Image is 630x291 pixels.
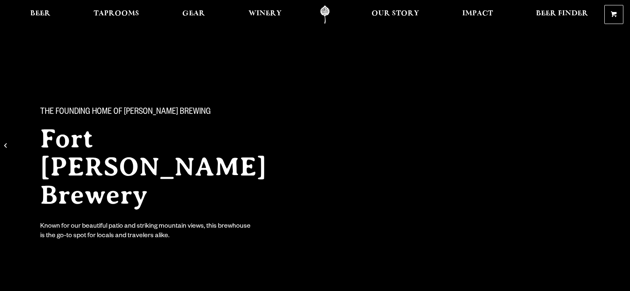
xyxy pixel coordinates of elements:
span: Taprooms [94,10,139,17]
span: Impact [462,10,493,17]
span: Our Story [372,10,419,17]
span: Winery [249,10,282,17]
a: Our Story [366,5,425,24]
a: Winery [243,5,287,24]
a: Gear [177,5,210,24]
a: Odell Home [309,5,340,24]
a: Taprooms [88,5,145,24]
span: Beer [30,10,51,17]
span: Gear [182,10,205,17]
h2: Fort [PERSON_NAME] Brewery [40,125,299,209]
a: Impact [457,5,498,24]
a: Beer Finder [531,5,594,24]
div: Known for our beautiful patio and striking mountain views, this brewhouse is the go-to spot for l... [40,222,252,241]
a: Beer [25,5,56,24]
span: The Founding Home of [PERSON_NAME] Brewing [40,107,211,118]
span: Beer Finder [536,10,588,17]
